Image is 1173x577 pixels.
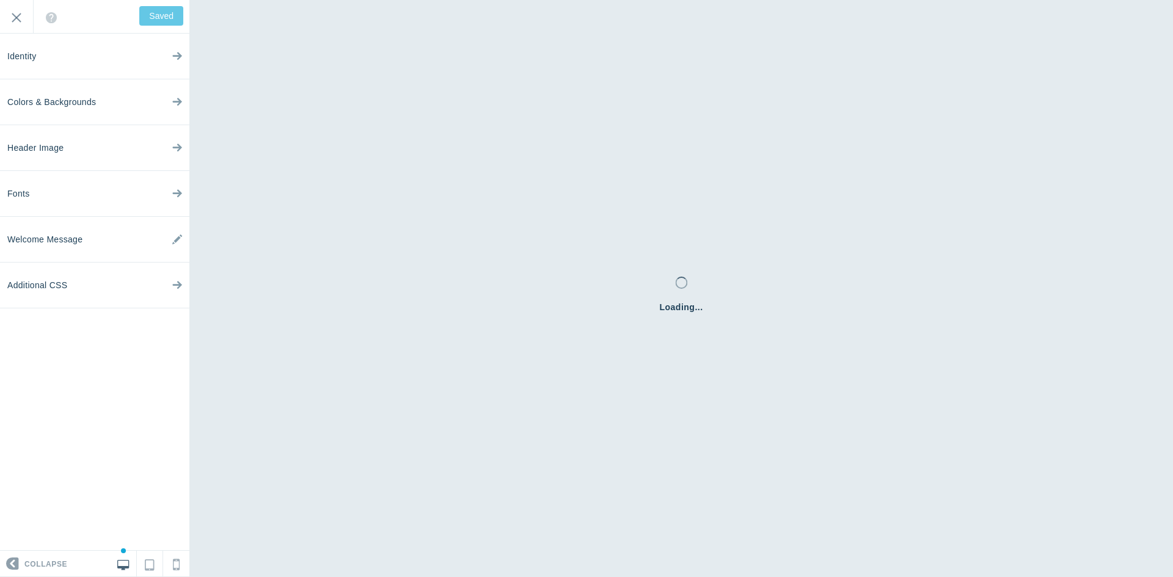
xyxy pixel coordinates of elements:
[7,263,67,308] span: Additional CSS
[659,301,703,313] span: Loading...
[7,34,37,79] span: Identity
[7,125,64,171] span: Header Image
[7,79,96,125] span: Colors & Backgrounds
[7,217,82,263] span: Welcome Message
[7,171,30,217] span: Fonts
[24,551,67,577] span: Collapse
